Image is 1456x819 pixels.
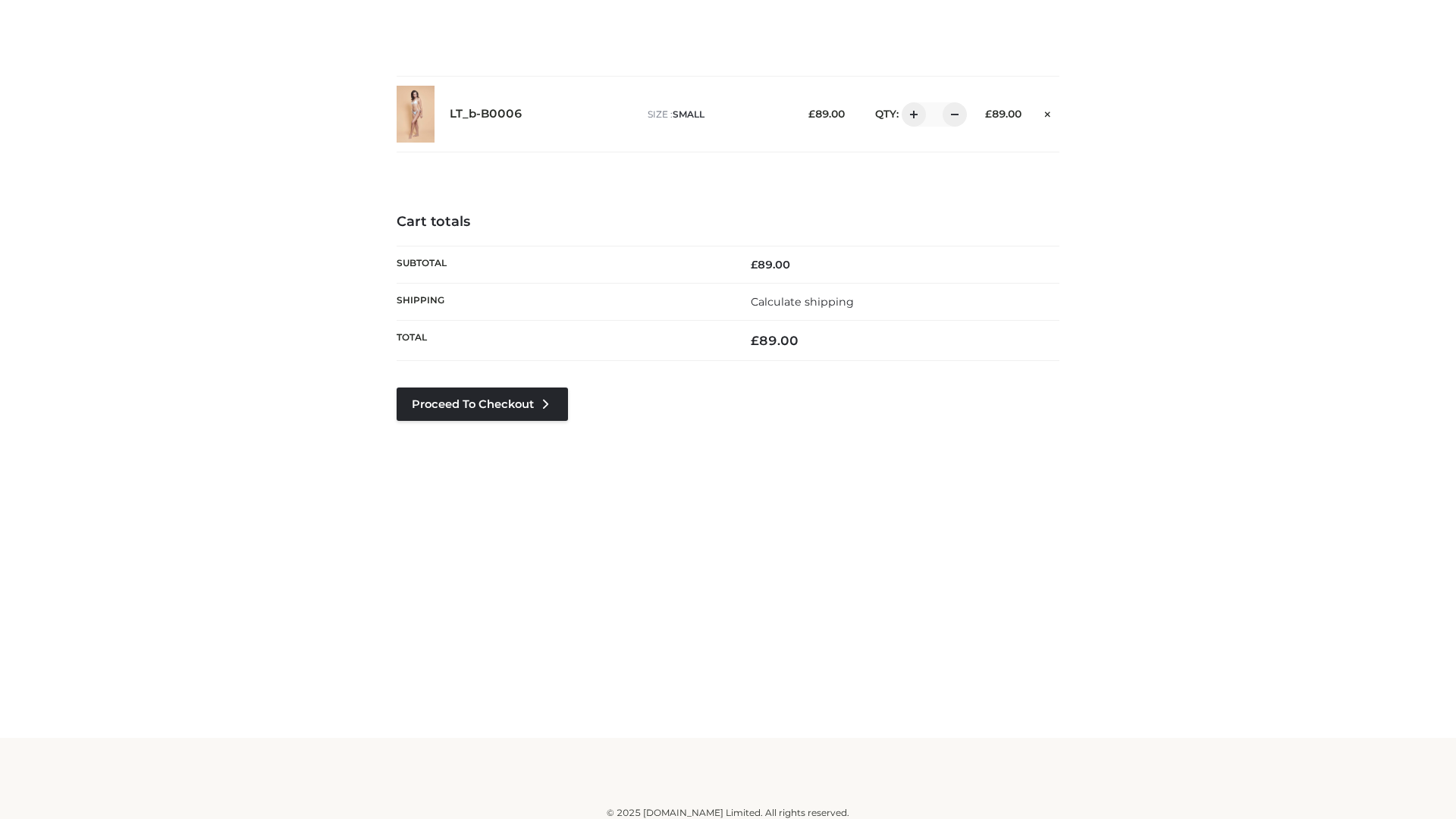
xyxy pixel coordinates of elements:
div: QTY: [860,102,962,127]
bdi: 89.00 [808,108,845,120]
span: £ [808,108,815,120]
span: £ [985,108,992,120]
a: Remove this item [1037,102,1059,122]
th: Shipping [397,283,728,320]
bdi: 89.00 [751,258,790,271]
span: £ [751,333,759,348]
p: size : [648,108,785,121]
th: Total [397,321,728,361]
a: LT_b-B0006 [450,107,522,121]
span: SMALL [673,108,704,120]
h4: Cart totals [397,214,1059,231]
a: Calculate shipping [751,295,854,309]
th: Subtotal [397,246,728,283]
a: Proceed to Checkout [397,388,568,421]
bdi: 89.00 [985,108,1021,120]
span: £ [751,258,758,271]
bdi: 89.00 [751,333,799,348]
